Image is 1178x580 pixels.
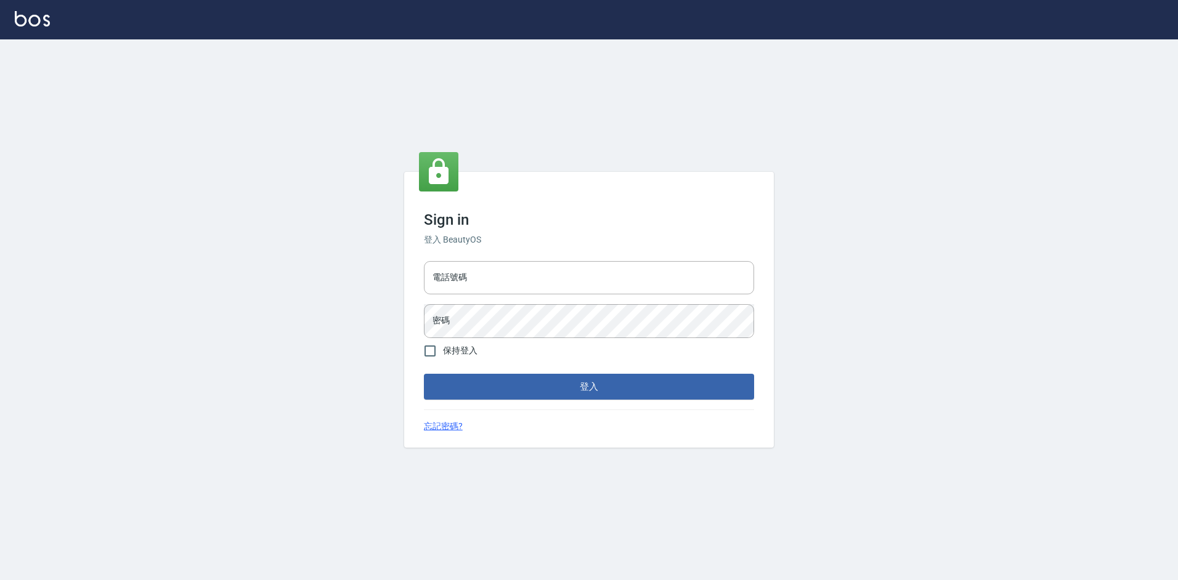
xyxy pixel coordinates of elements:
img: Logo [15,11,50,26]
span: 保持登入 [443,344,477,357]
h6: 登入 BeautyOS [424,233,754,246]
h3: Sign in [424,211,754,228]
button: 登入 [424,374,754,400]
a: 忘記密碼? [424,420,463,433]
